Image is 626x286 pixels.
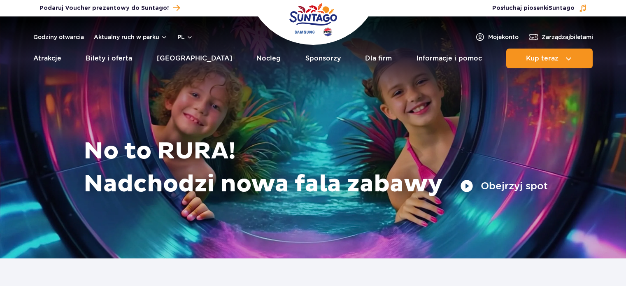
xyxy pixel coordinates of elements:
[33,49,61,68] a: Atrakcje
[40,2,180,14] a: Podaruj Voucher prezentowy do Suntago!
[40,4,169,12] span: Podaruj Voucher prezentowy do Suntago!
[157,49,232,68] a: [GEOGRAPHIC_DATA]
[94,34,168,40] button: Aktualny ruch w parku
[526,55,559,62] span: Kup teraz
[417,49,482,68] a: Informacje i pomoc
[506,49,593,68] button: Kup teraz
[84,135,548,201] h1: No to RURA! Nadchodzi nowa fala zabawy
[177,33,193,41] button: pl
[475,32,519,42] a: Mojekonto
[549,5,575,11] span: Suntago
[365,49,392,68] a: Dla firm
[542,33,593,41] span: Zarządzaj biletami
[528,32,593,42] a: Zarządzajbiletami
[488,33,519,41] span: Moje konto
[460,179,548,193] button: Obejrzyj spot
[492,4,587,12] button: Posłuchaj piosenkiSuntago
[256,49,281,68] a: Nocleg
[86,49,132,68] a: Bilety i oferta
[305,49,341,68] a: Sponsorzy
[33,33,84,41] a: Godziny otwarcia
[492,4,575,12] span: Posłuchaj piosenki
